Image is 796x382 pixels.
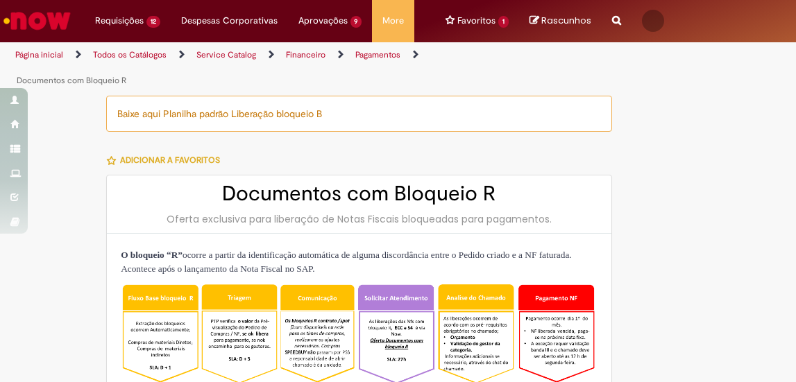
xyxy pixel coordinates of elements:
div: Oferta exclusiva para liberação de Notas Fiscais bloqueadas para pagamentos. [121,212,598,226]
h2: Documentos com Bloqueio R [121,182,598,205]
a: Todos os Catálogos [93,49,167,60]
span: Adicionar a Favoritos [120,155,220,166]
img: ServiceNow [1,7,73,35]
a: Pagamentos [355,49,400,60]
div: Baixe aqui Planilha padrão Liberação bloqueio B [106,96,612,132]
a: No momento, sua lista de rascunhos tem 0 Itens [530,14,591,27]
button: Adicionar a Favoritos [106,146,228,175]
span: 9 [350,16,362,28]
span: Favoritos [457,14,496,28]
span: More [382,14,404,28]
strong: O bloqueio “R” [121,250,183,260]
span: 12 [146,16,160,28]
span: ocorre a partir da identificação automática de alguma discordância entre o Pedido criado e a NF f... [121,250,572,274]
a: Service Catalog [196,49,256,60]
span: Rascunhos [541,14,591,27]
a: Página inicial [15,49,63,60]
span: Aprovações [298,14,348,28]
a: Financeiro [286,49,325,60]
a: Documentos com Bloqueio R [17,75,126,86]
span: Requisições [95,14,144,28]
span: Despesas Corporativas [181,14,278,28]
ul: Trilhas de página [10,42,454,94]
span: 1 [498,16,509,28]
